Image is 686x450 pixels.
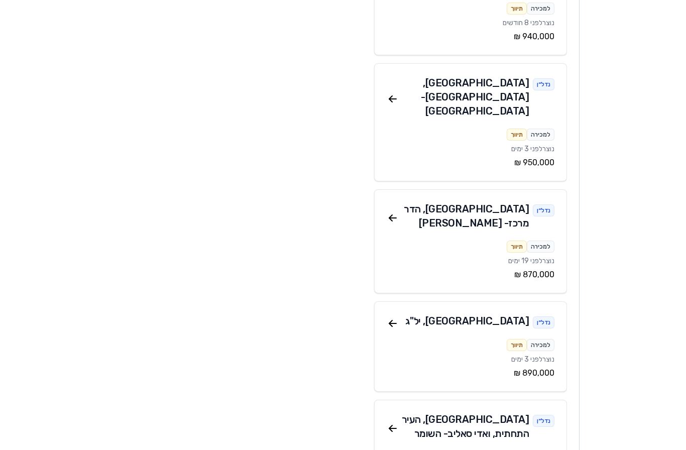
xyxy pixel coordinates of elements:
span: נוצר לפני 19 ימים [508,257,554,265]
div: נדל״ן [533,78,554,90]
div: תיווך [507,339,527,351]
div: תיווך [507,3,527,15]
div: תיווך [507,129,527,141]
span: נוצר לפני 8 חודשים [503,19,554,27]
div: למכירה [527,129,554,141]
div: למכירה [527,339,554,351]
div: תיווך [507,241,527,253]
div: נדל״ן [533,316,554,328]
div: [GEOGRAPHIC_DATA] , הדר מרכז - [PERSON_NAME] [399,202,529,230]
div: [GEOGRAPHIC_DATA] , העיר התחתית, ואדי סאליב - השומר [399,412,529,440]
div: למכירה [527,3,554,15]
div: ‏950,000 ‏₪ [387,157,554,169]
span: נוצר לפני 3 ימים [511,145,554,153]
div: [GEOGRAPHIC_DATA] , [GEOGRAPHIC_DATA] - [GEOGRAPHIC_DATA] [399,76,529,118]
div: ‏940,000 ‏₪ [387,31,554,43]
div: נדל״ן [533,204,554,216]
div: ‏870,000 ‏₪ [387,269,554,281]
div: ‏890,000 ‏₪ [387,367,554,379]
div: נדל״ן [533,415,554,427]
div: [GEOGRAPHIC_DATA] , יל"ג [405,314,529,328]
div: למכירה [527,241,554,253]
span: נוצר לפני 3 ימים [511,355,554,364]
